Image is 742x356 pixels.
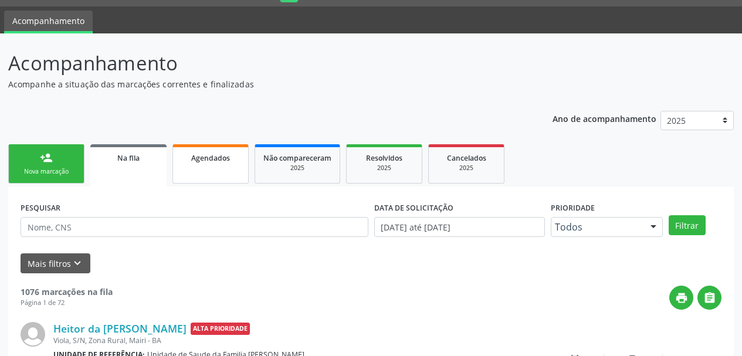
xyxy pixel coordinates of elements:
[21,253,90,274] button: Mais filtroskeyboard_arrow_down
[191,153,230,163] span: Agendados
[703,291,716,304] i: 
[697,286,721,310] button: 
[374,199,453,217] label: DATA DE SOLICITAÇÃO
[8,49,516,78] p: Acompanhamento
[553,111,656,126] p: Ano de acompanhamento
[21,217,368,237] input: Nome, CNS
[555,221,639,233] span: Todos
[675,291,688,304] i: print
[447,153,486,163] span: Cancelados
[21,199,60,217] label: PESQUISAR
[551,199,595,217] label: Prioridade
[4,11,93,33] a: Acompanhamento
[21,286,113,297] strong: 1076 marcações na fila
[53,322,187,335] a: Heitor da [PERSON_NAME]
[374,217,545,237] input: Selecione um intervalo
[40,151,53,164] div: person_add
[17,167,76,176] div: Nova marcação
[263,153,331,163] span: Não compareceram
[669,215,706,235] button: Filtrar
[366,153,402,163] span: Resolvidos
[437,164,496,172] div: 2025
[21,298,113,308] div: Página 1 de 72
[71,257,84,270] i: keyboard_arrow_down
[191,323,250,335] span: Alta Prioridade
[117,153,140,163] span: Na fila
[21,322,45,347] img: img
[355,164,414,172] div: 2025
[53,335,546,345] div: Viola, S/N, Zona Rural, Mairi - BA
[263,164,331,172] div: 2025
[669,286,693,310] button: print
[8,78,516,90] p: Acompanhe a situação das marcações correntes e finalizadas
